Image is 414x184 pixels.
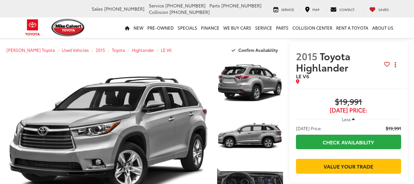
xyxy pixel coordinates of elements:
[364,6,394,12] a: My Saved Vehicles
[281,7,294,12] span: Service
[216,57,283,108] img: 2015 Toyota Highlander LE V6
[149,2,164,9] span: Service
[339,7,354,12] span: Contact
[62,47,89,53] a: Used Vehicles
[296,72,309,80] span: LE V6
[395,62,396,67] span: dropdown dots
[312,7,319,12] span: Map
[253,17,274,38] a: Service
[390,59,401,71] button: Actions
[296,49,317,63] span: 2015
[216,110,283,161] img: 2015 Toyota Highlander LE V6
[221,17,253,38] a: WE BUY CARS
[342,116,351,122] span: Less
[6,47,55,53] a: [PERSON_NAME] Toyota
[326,6,359,12] a: Contact
[228,44,283,56] button: Confirm Availability
[290,17,334,38] a: Collision Center
[370,17,395,38] a: About Us
[296,159,401,173] a: Value Your Trade
[274,17,290,38] a: Parts
[209,2,220,9] span: Parts
[296,97,401,107] span: $19,991
[296,49,351,74] span: Toyota Highlander
[269,6,299,12] a: Service
[378,7,389,12] span: Saved
[123,17,132,38] a: Home
[104,5,144,12] span: [PHONE_NUMBER]
[165,2,206,9] span: [PHONE_NUMBER]
[132,47,154,53] a: Highlander
[339,113,358,125] button: Less
[296,135,401,149] a: Check Availability
[112,47,125,53] a: Toyota
[296,107,401,113] span: [DATE] Price:
[217,111,283,160] a: Expand Photo 2
[386,125,401,131] span: $19,991
[217,58,283,107] a: Expand Photo 1
[21,17,45,38] img: Toyota
[145,17,176,38] a: Pre-Owned
[132,17,145,38] a: New
[161,47,172,53] a: LE V6
[51,19,86,36] img: Mike Calvert Toyota
[199,17,221,38] a: Finance
[96,47,105,53] a: 2015
[92,5,103,12] span: Sales
[221,2,262,9] span: [PHONE_NUMBER]
[170,9,210,15] span: [PHONE_NUMBER]
[238,47,278,53] span: Confirm Availability
[149,9,168,15] span: Collision
[334,17,370,38] a: Rent a Toyota
[176,17,199,38] a: Specials
[296,125,322,131] span: [DATE] Price:
[300,6,324,12] a: Map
